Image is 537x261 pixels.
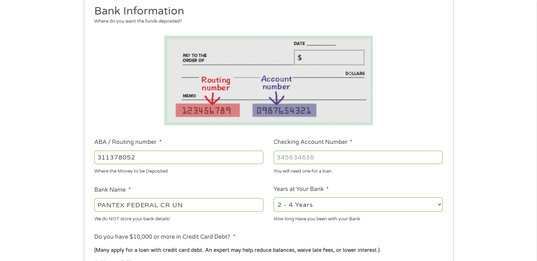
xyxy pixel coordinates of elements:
[274,139,352,146] label: Checking Account Number
[274,213,443,222] div: How long Have you been with your Bank
[94,186,131,194] label: Bank Name
[94,139,161,146] label: ABA / Routing number
[274,186,329,193] label: Years at Your Bank
[164,36,373,125] img: Routing number location
[94,151,263,164] input: 263177916
[274,166,443,175] div: You will need one for a loan.
[274,151,443,164] input: 345634636
[94,4,437,18] h2: Bank Information
[94,213,263,222] div: We do NOT store your bank details!
[94,233,235,241] label: Do you have $10,000 or more in Credit Card Debt?
[94,18,437,25] div: Where do you want the funds deposited?
[94,246,442,254] div: (Many apply for a loan with credit card debt. An expert may help reduce balances, waive late fees...
[94,166,263,175] div: Where the Money to be Deposited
